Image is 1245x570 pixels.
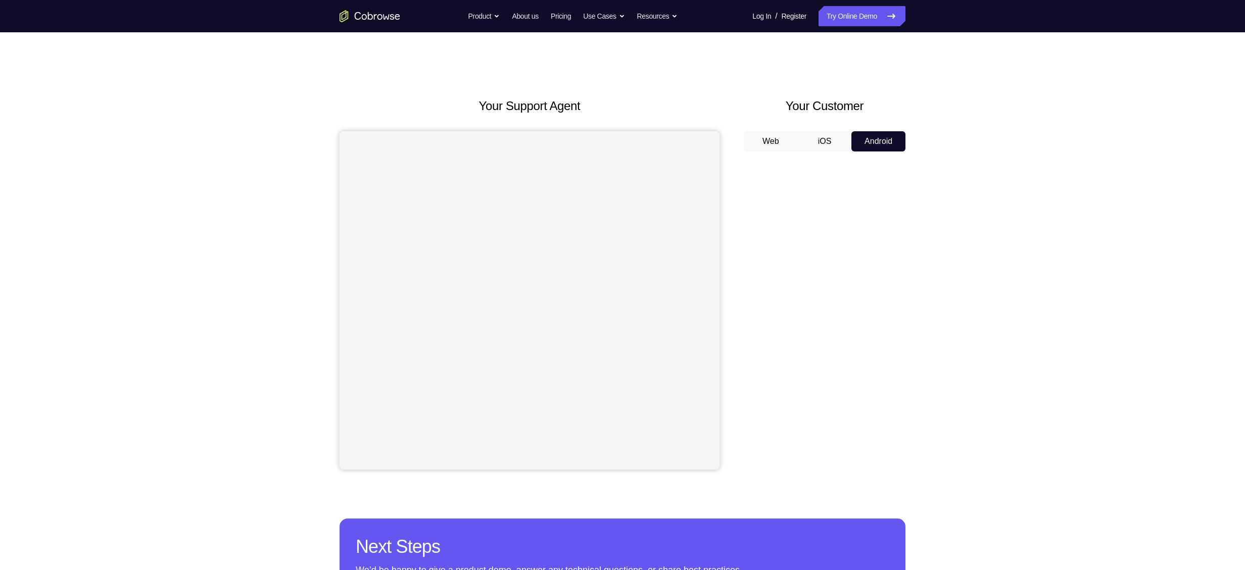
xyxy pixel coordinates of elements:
[583,6,625,26] button: Use Cases
[782,6,806,26] a: Register
[851,131,905,151] button: Android
[356,535,889,559] h2: Next Steps
[512,6,538,26] a: About us
[752,6,771,26] a: Log In
[744,97,905,115] h2: Your Customer
[340,97,720,115] h2: Your Support Agent
[775,10,777,22] span: /
[819,6,905,26] a: Try Online Demo
[551,6,571,26] a: Pricing
[637,6,678,26] button: Resources
[468,6,500,26] button: Product
[340,10,400,22] a: Go to the home page
[744,131,798,151] button: Web
[340,131,720,470] iframe: Agent
[798,131,852,151] button: iOS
